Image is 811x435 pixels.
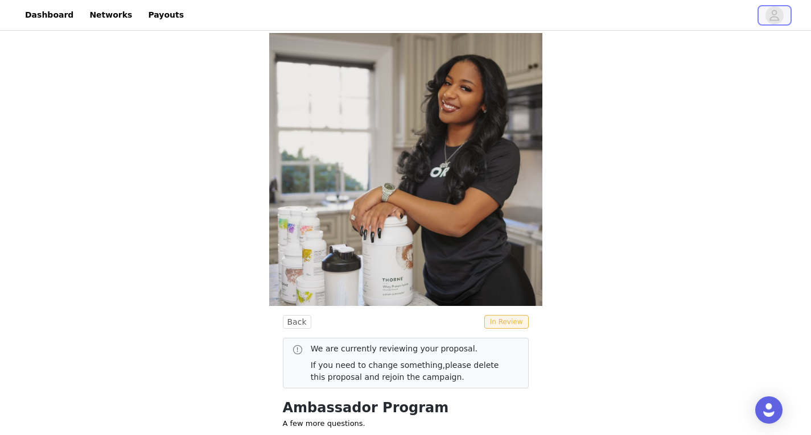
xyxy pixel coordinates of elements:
[484,315,529,329] span: In Review
[769,6,780,24] div: avatar
[18,2,80,28] a: Dashboard
[755,396,783,424] div: Open Intercom Messenger
[311,359,510,383] p: If you need to change something,
[83,2,139,28] a: Networks
[141,2,191,28] a: Payouts
[283,418,529,429] p: A few more questions.
[311,343,510,355] p: We are currently reviewing your proposal.
[283,315,311,329] button: Back
[283,397,529,418] h1: Ambassador Program
[269,33,542,306] img: campaign image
